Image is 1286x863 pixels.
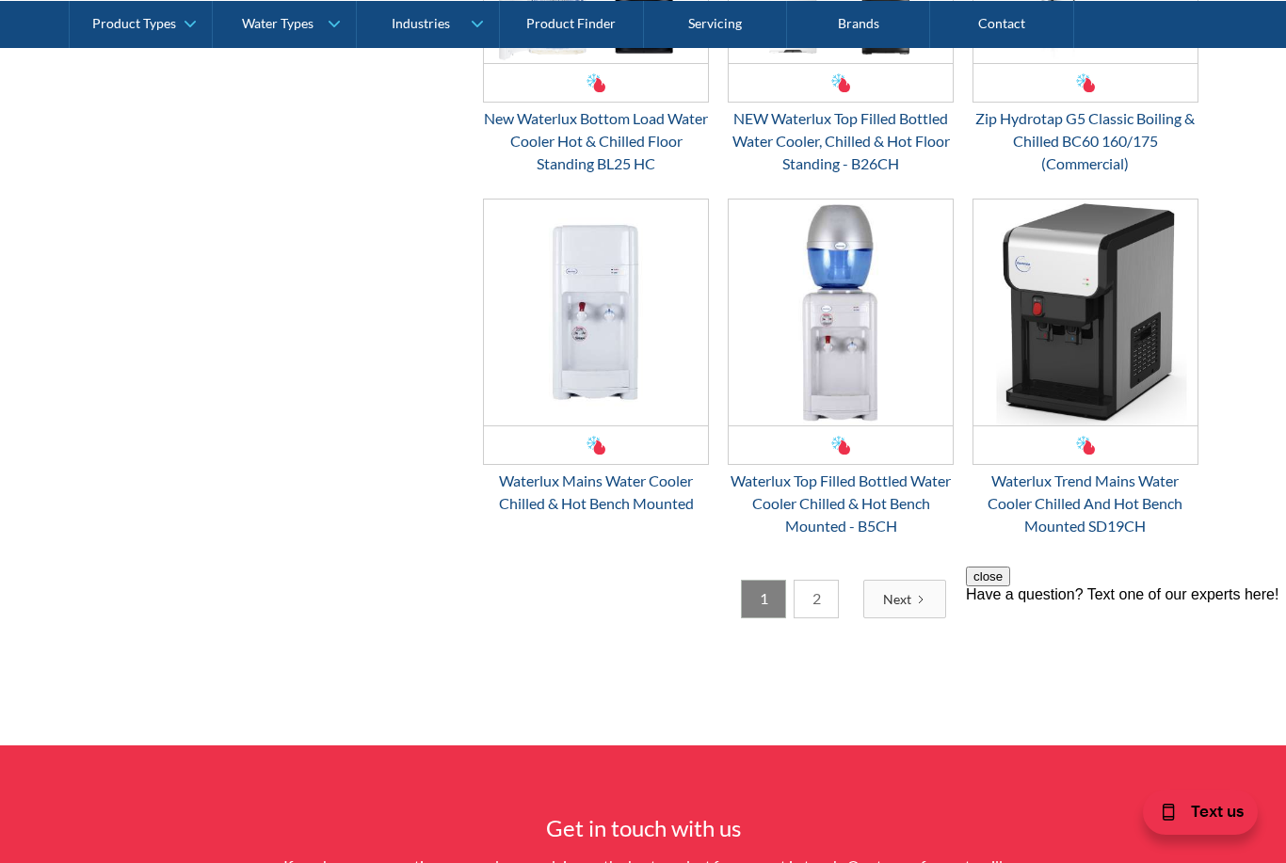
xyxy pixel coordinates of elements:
a: 2 [794,580,839,618]
a: 1 [741,580,786,618]
img: Waterlux Top Filled Bottled Water Cooler Chilled & Hot Bench Mounted - B5CH [729,200,953,425]
a: Waterlux Trend Mains Water Cooler Chilled And Hot Bench Mounted SD19CHWaterlux Trend Mains Water ... [973,199,1198,537]
div: Next [883,589,911,609]
div: Waterlux Top Filled Bottled Water Cooler Chilled & Hot Bench Mounted - B5CH [728,470,954,537]
div: Waterlux Trend Mains Water Cooler Chilled And Hot Bench Mounted SD19CH [973,470,1198,537]
div: New Waterlux Bottom Load Water Cooler Hot & Chilled Floor Standing BL25 HC [483,107,709,175]
iframe: podium webchat widget bubble [1098,769,1286,863]
img: Waterlux Mains Water Cooler Chilled & Hot Bench Mounted [484,200,708,425]
div: Product Types [92,15,176,31]
div: Zip Hydrotap G5 Classic Boiling & Chilled BC60 160/175 (Commercial) [973,107,1198,175]
div: List [483,580,1198,618]
div: NEW Waterlux Top Filled Bottled Water Cooler, Chilled & Hot Floor Standing - B26CH [728,107,954,175]
div: Industries [392,15,450,31]
a: Waterlux Top Filled Bottled Water Cooler Chilled & Hot Bench Mounted - B5CHWaterlux Top Filled Bo... [728,199,954,537]
a: Next Page [863,580,946,618]
div: Water Types [242,15,313,31]
div: Waterlux Mains Water Cooler Chilled & Hot Bench Mounted [483,470,709,515]
iframe: podium webchat widget prompt [966,567,1286,792]
a: Waterlux Mains Water Cooler Chilled & Hot Bench Mounted Waterlux Mains Water Cooler Chilled & Hot... [483,199,709,515]
img: Waterlux Trend Mains Water Cooler Chilled And Hot Bench Mounted SD19CH [973,200,1198,425]
h4: Get in touch with us [276,811,1010,845]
